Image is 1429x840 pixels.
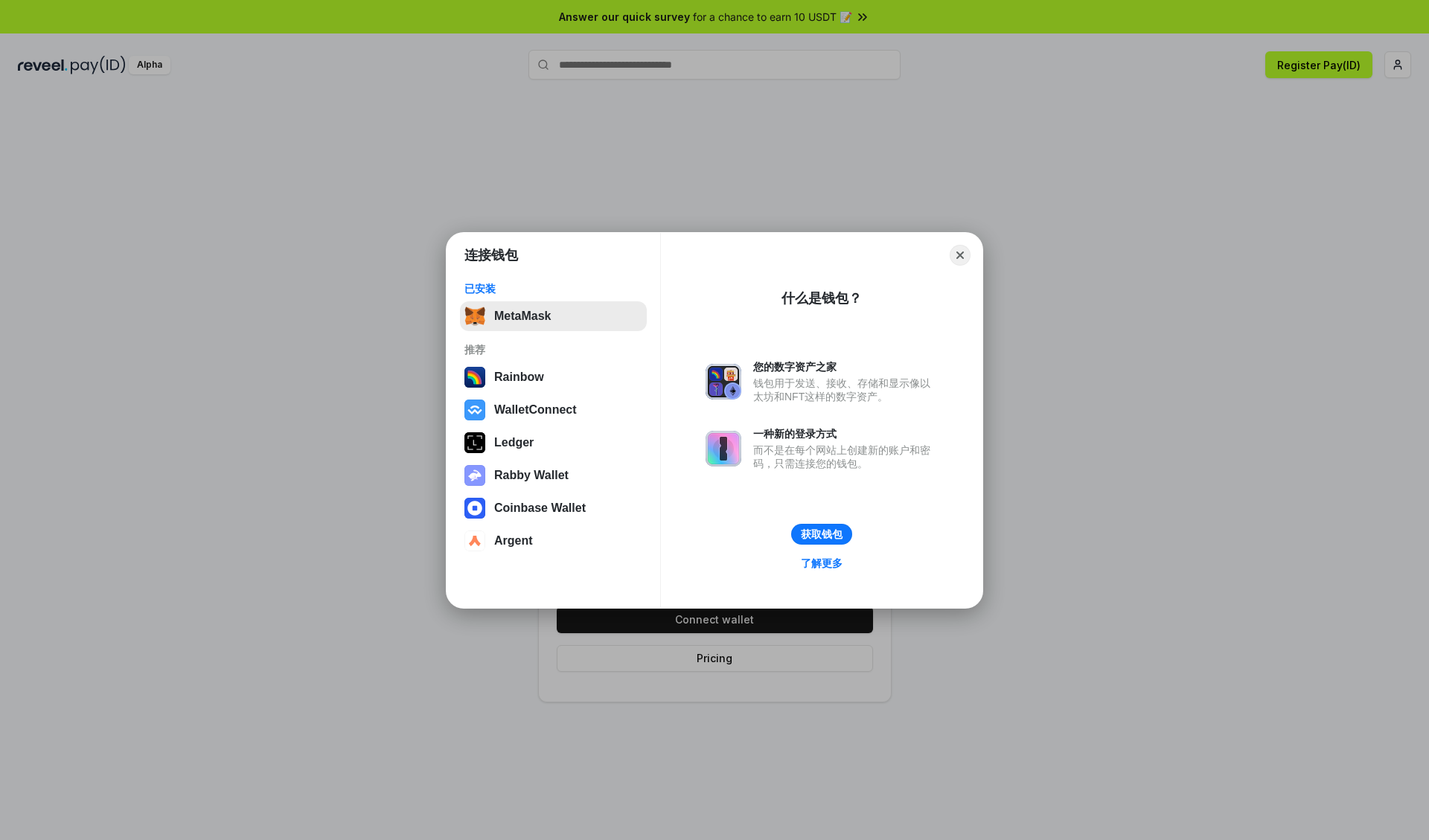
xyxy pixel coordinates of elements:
[464,498,485,519] img: svg+xml,%3Csvg%20width%3D%2228%22%20height%3D%2228%22%20viewBox%3D%220%200%2028%2028%22%20fill%3D...
[781,289,862,307] div: 什么是钱包？
[460,428,647,458] button: Ledger
[494,310,551,323] div: MetaMask
[464,530,485,551] img: svg+xml,%3Csvg%20width%3D%2228%22%20height%3D%2228%22%20viewBox%3D%220%200%2028%2028%22%20fill%3D...
[460,461,647,490] button: Rabby Wallet
[494,403,577,417] div: WalletConnect
[460,526,647,556] button: Argent
[494,501,586,515] div: Coinbase Wallet
[460,362,647,392] button: Rainbow
[464,432,485,453] img: svg+xml,%3Csvg%20xmlns%3D%22http%3A%2F%2Fwww.w3.org%2F2000%2Fsvg%22%20width%3D%2228%22%20height%3...
[464,282,642,295] div: 已安装
[464,400,485,420] img: svg+xml,%3Csvg%20width%3D%2228%22%20height%3D%2228%22%20viewBox%3D%220%200%2028%2028%22%20fill%3D...
[706,364,741,400] img: svg+xml,%3Csvg%20xmlns%3D%22http%3A%2F%2Fwww.w3.org%2F2000%2Fsvg%22%20fill%3D%22none%22%20viewBox...
[464,343,642,356] div: 推荐
[801,557,843,570] div: 了解更多
[464,367,485,388] img: svg+xml,%3Csvg%20width%3D%22120%22%20height%3D%22120%22%20viewBox%3D%220%200%20120%20120%22%20fil...
[494,371,544,384] div: Rainbow
[460,493,647,523] button: Coinbase Wallet
[494,469,569,482] div: Rabby Wallet
[460,395,647,425] button: WalletConnect
[950,245,971,266] button: Close
[494,436,534,449] div: Ledger
[792,554,851,573] a: 了解更多
[801,528,843,541] div: 获取钱包
[753,443,938,470] div: 而不是在每个网站上创建新的账户和密码，只需连接您的钱包。
[791,524,852,545] button: 获取钱包
[706,431,741,467] img: svg+xml,%3Csvg%20xmlns%3D%22http%3A%2F%2Fwww.w3.org%2F2000%2Fsvg%22%20fill%3D%22none%22%20viewBox...
[464,306,485,327] img: svg+xml,%3Csvg%20fill%3D%22none%22%20height%3D%2233%22%20viewBox%3D%220%200%2035%2033%22%20width%...
[753,376,938,403] div: 钱包用于发送、接收、存储和显示像以太坊和NFT这样的数字资产。
[494,534,533,548] div: Argent
[464,465,485,486] img: svg+xml,%3Csvg%20xmlns%3D%22http%3A%2F%2Fwww.w3.org%2F2000%2Fsvg%22%20fill%3D%22none%22%20viewBox...
[753,360,938,373] div: 您的数字资产之家
[464,246,518,264] h1: 连接钱包
[753,427,938,440] div: 一种新的登录方式
[460,301,647,331] button: MetaMask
